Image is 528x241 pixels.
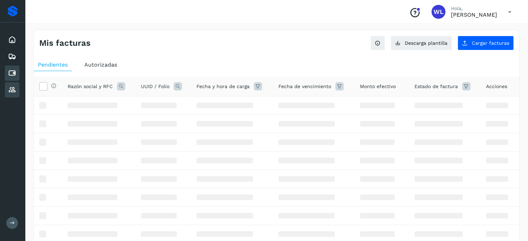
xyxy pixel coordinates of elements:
p: Wilberth López Baliño [451,11,497,18]
span: Cargar facturas [472,41,509,45]
button: Cargar facturas [458,36,514,50]
h4: Mis facturas [39,38,91,48]
span: Fecha de vencimiento [278,83,331,90]
div: Cuentas por pagar [5,66,19,81]
span: Descarga plantilla [405,41,447,45]
div: Proveedores [5,82,19,97]
span: UUID / Folio [141,83,169,90]
div: Embarques [5,49,19,64]
div: Inicio [5,32,19,48]
span: Autorizadas [84,61,117,68]
span: Acciones [486,83,507,90]
span: Razón social y RFC [68,83,113,90]
span: Fecha y hora de carga [196,83,250,90]
span: Pendientes [38,61,68,68]
span: Monto efectivo [360,83,396,90]
span: Estado de factura [414,83,458,90]
button: Descarga plantilla [391,36,452,50]
p: Hola, [451,6,497,11]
